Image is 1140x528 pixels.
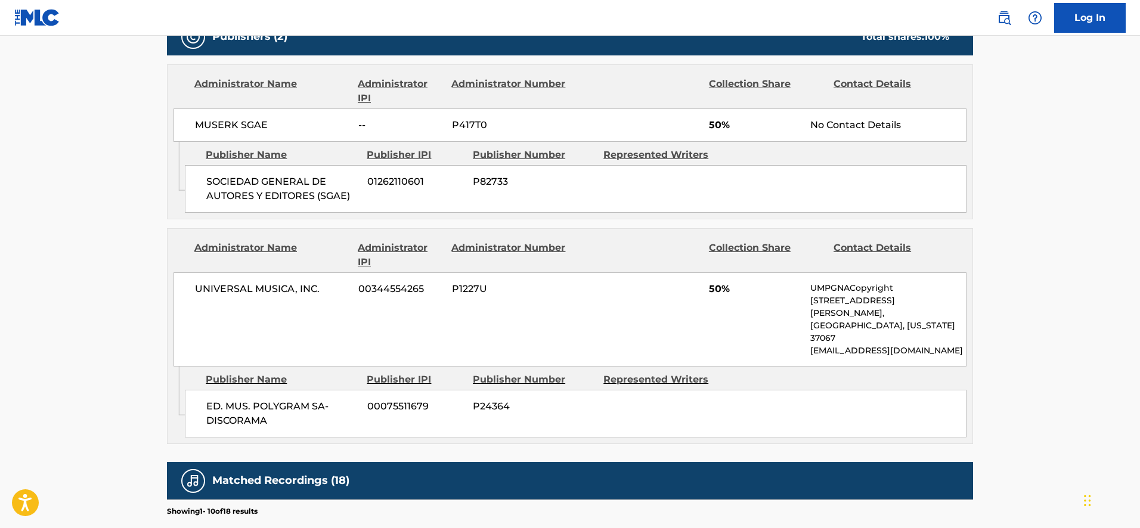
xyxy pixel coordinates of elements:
p: [EMAIL_ADDRESS][DOMAIN_NAME] [810,344,966,357]
p: [STREET_ADDRESS][PERSON_NAME], [810,294,966,319]
div: Publisher IPI [367,372,464,387]
span: 50% [709,118,801,132]
div: Publisher IPI [367,148,464,162]
p: UMPGNACopyright [810,282,966,294]
a: Log In [1054,3,1126,33]
div: Represented Writers [603,148,725,162]
span: 100 % [924,31,949,42]
img: search [997,11,1011,25]
div: No Contact Details [810,118,966,132]
p: Showing 1 - 10 of 18 results [167,506,258,517]
div: Contact Details [834,241,949,269]
div: Publisher Name [206,372,358,387]
span: P1227U [452,282,568,296]
img: help [1028,11,1042,25]
span: P24364 [473,399,594,414]
div: Administrator IPI [358,77,442,105]
div: Publisher Number [473,148,594,162]
iframe: Chat Widget [1080,471,1140,528]
div: Administrator IPI [358,241,442,269]
span: -- [358,118,443,132]
div: Represented Writers [603,372,725,387]
div: Administrator Name [194,77,349,105]
span: UNIVERSAL MUSICA, INC. [195,282,349,296]
span: ED. MUS. POLYGRAM SA-DISCORAMA [206,399,358,428]
div: Publisher Name [206,148,358,162]
div: Administrator Number [451,77,567,105]
img: MLC Logo [14,9,60,26]
span: SOCIEDAD GENERAL DE AUTORES Y EDITORES (SGAE) [206,175,358,203]
span: 50% [709,282,801,296]
div: Contact Details [834,77,949,105]
div: Total shares: [861,30,949,44]
img: Matched Recordings [186,474,200,488]
div: Help [1023,6,1047,30]
div: Publisher Number [473,372,594,387]
span: 00344554265 [358,282,443,296]
span: 01262110601 [367,175,464,189]
h5: Publishers (2) [212,30,287,44]
span: P417T0 [452,118,568,132]
span: MUSERK SGAE [195,118,349,132]
div: Administrator Name [194,241,349,269]
span: P82733 [473,175,594,189]
img: Publishers [186,30,200,44]
div: Administrator Number [451,241,567,269]
span: 00075511679 [367,399,464,414]
p: [GEOGRAPHIC_DATA], [US_STATE] 37067 [810,319,966,344]
a: Public Search [992,6,1016,30]
h5: Matched Recordings (18) [212,474,349,487]
div: Drag [1084,483,1091,518]
div: Collection Share [709,241,825,269]
div: Collection Share [709,77,825,105]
